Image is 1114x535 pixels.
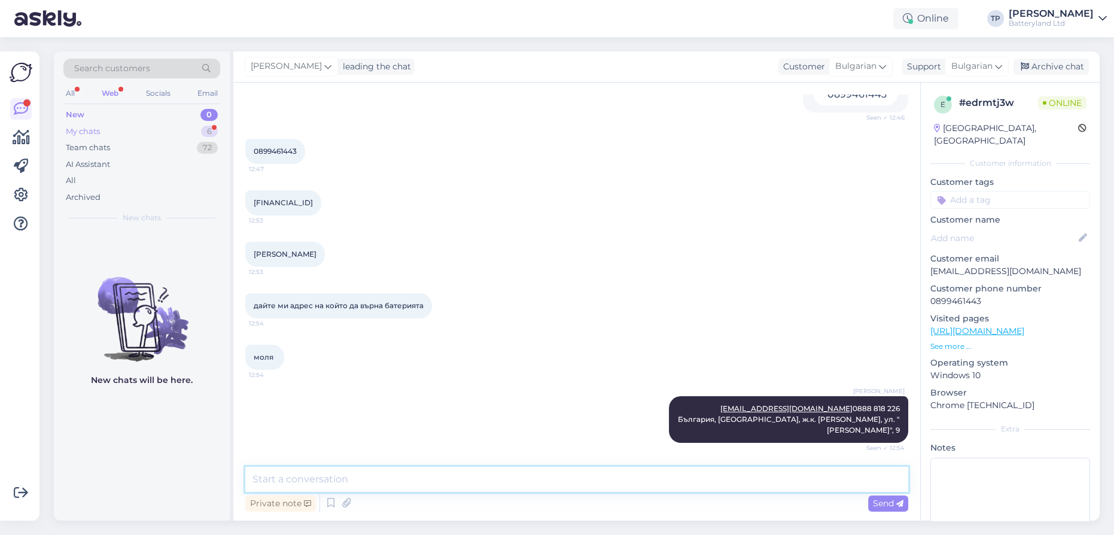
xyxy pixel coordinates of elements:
[940,100,945,109] span: e
[249,370,294,379] span: 12:54
[195,86,220,101] div: Email
[249,165,294,174] span: 12:47
[934,122,1078,147] div: [GEOGRAPHIC_DATA], [GEOGRAPHIC_DATA]
[63,86,77,101] div: All
[254,198,313,207] span: [FINANCIAL_ID]
[930,399,1090,412] p: Chrome [TECHNICAL_ID]
[249,319,294,328] span: 12:54
[930,158,1090,169] div: Customer information
[959,96,1038,110] div: # edrmtj3w
[873,498,903,509] span: Send
[930,312,1090,325] p: Visited pages
[902,60,941,73] div: Support
[74,62,150,75] span: Search customers
[10,61,32,84] img: Askly Logo
[720,404,853,413] a: [EMAIL_ADDRESS][DOMAIN_NAME]
[814,84,897,105] div: 0899461443
[1038,96,1086,110] span: Online
[930,341,1090,352] p: See more ...
[853,387,905,396] span: [PERSON_NAME]
[245,496,316,512] div: Private note
[338,60,411,73] div: leading the chat
[249,267,294,276] span: 12:53
[930,357,1090,369] p: Operating system
[778,60,825,73] div: Customer
[54,256,230,363] img: No chats
[930,369,1090,382] p: Windows 10
[930,214,1090,226] p: Customer name
[123,212,161,223] span: New chats
[254,352,273,361] span: моля
[678,404,900,434] span: 0888 818 226 България, [GEOGRAPHIC_DATA], ж.к. [PERSON_NAME], ул. "[PERSON_NAME]", 9
[930,282,1090,295] p: Customer phone number
[254,147,297,156] span: 0899461443
[893,8,958,29] div: Online
[254,250,316,259] span: [PERSON_NAME]
[930,265,1090,278] p: [EMAIL_ADDRESS][DOMAIN_NAME]
[860,443,905,452] span: Seen ✓ 12:54
[987,10,1004,27] div: TP
[930,442,1090,454] p: Notes
[66,175,76,187] div: All
[930,326,1024,336] a: [URL][DOMAIN_NAME]
[930,387,1090,399] p: Browser
[931,232,1076,245] input: Add name
[66,142,110,154] div: Team chats
[66,126,100,138] div: My chats
[66,191,101,203] div: Archived
[835,60,876,73] span: Bulgarian
[930,295,1090,308] p: 0899461443
[91,374,193,387] p: New chats will be here.
[930,191,1090,209] input: Add a tag
[1009,9,1107,28] a: [PERSON_NAME]Batteryland Ltd
[1009,9,1094,19] div: [PERSON_NAME]
[197,142,218,154] div: 72
[66,159,110,171] div: AI Assistant
[930,176,1090,189] p: Customer tags
[930,253,1090,265] p: Customer email
[930,424,1090,434] div: Extra
[249,216,294,225] span: 12:53
[951,60,993,73] span: Bulgarian
[1009,19,1094,28] div: Batteryland Ltd
[860,113,905,122] span: Seen ✓ 12:46
[200,109,218,121] div: 0
[251,60,322,73] span: [PERSON_NAME]
[144,86,173,101] div: Socials
[201,126,218,138] div: 6
[1013,59,1089,75] div: Archive chat
[254,301,424,310] span: дайте ми адрес на който да върна батерията
[99,86,121,101] div: Web
[66,109,84,121] div: New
